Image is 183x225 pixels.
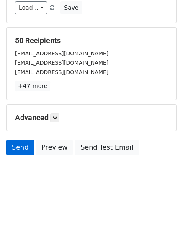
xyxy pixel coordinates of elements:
[75,140,139,155] a: Send Test Email
[15,59,108,66] small: [EMAIL_ADDRESS][DOMAIN_NAME]
[60,1,82,14] button: Save
[15,113,168,122] h5: Advanced
[15,81,50,91] a: +47 more
[15,50,108,57] small: [EMAIL_ADDRESS][DOMAIN_NAME]
[141,185,183,225] iframe: Chat Widget
[15,1,47,14] a: Load...
[36,140,73,155] a: Preview
[15,36,168,45] h5: 50 Recipients
[15,69,108,75] small: [EMAIL_ADDRESS][DOMAIN_NAME]
[6,140,34,155] a: Send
